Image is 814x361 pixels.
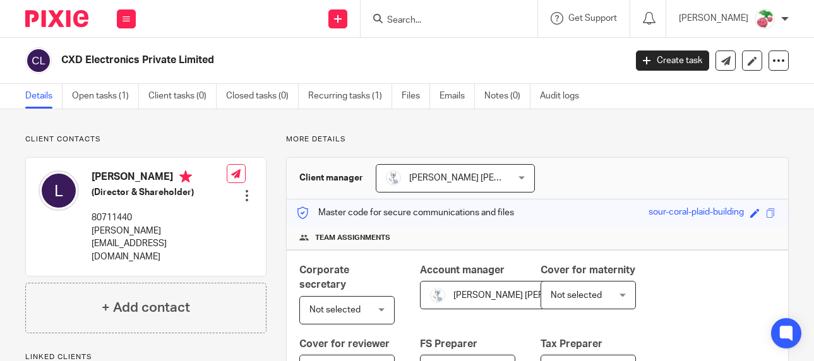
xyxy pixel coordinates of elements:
p: Client contacts [25,134,266,145]
p: [PERSON_NAME][EMAIL_ADDRESS][DOMAIN_NAME] [92,225,227,263]
span: [PERSON_NAME] [PERSON_NAME] [453,291,594,300]
img: images.jfif [430,288,445,303]
h2: CXD Electronics Private Limited [61,54,506,67]
a: Create task [636,50,709,71]
p: More details [286,134,789,145]
a: Notes (0) [484,84,530,109]
img: svg%3E [39,170,79,211]
a: Audit logs [540,84,589,109]
a: Recurring tasks (1) [308,84,392,109]
span: Tax Preparer [541,339,602,349]
span: FS Preparer [420,339,477,349]
p: Master code for secure communications and files [296,206,514,219]
p: 80711440 [92,211,227,224]
a: Client tasks (0) [148,84,217,109]
img: svg%3E [25,47,52,74]
span: Not selected [309,305,361,314]
a: Open tasks (1) [72,84,139,109]
span: Get Support [568,14,617,23]
span: Cover for reviewer [299,339,390,349]
img: Pixie [25,10,88,27]
h5: (Director & Shareholder) [92,186,227,199]
a: Files [402,84,430,109]
h3: Client manager [299,172,363,184]
div: sour-coral-plaid-building [649,206,744,220]
img: Cherubi-Pokemon-PNG-Isolated-HD.png [755,9,775,29]
span: Cover for maternity [541,265,635,275]
span: Account manager [420,265,505,275]
i: Primary [179,170,192,183]
span: [PERSON_NAME] [PERSON_NAME] [409,174,550,182]
a: Closed tasks (0) [226,84,299,109]
p: [PERSON_NAME] [679,12,748,25]
span: Not selected [551,291,602,300]
h4: [PERSON_NAME] [92,170,227,186]
img: images.jfif [386,170,401,186]
span: Team assignments [315,233,390,243]
a: Details [25,84,63,109]
h4: + Add contact [102,298,190,317]
span: Corporate secretary [299,265,349,290]
a: Emails [440,84,475,109]
input: Search [386,15,500,27]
